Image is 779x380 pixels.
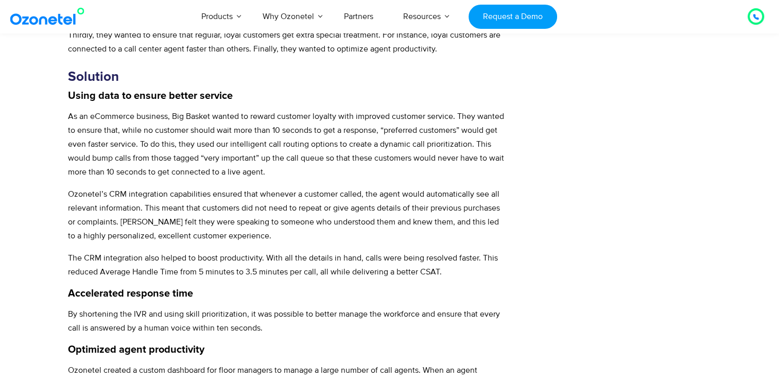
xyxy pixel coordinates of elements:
[68,91,233,101] strong: Using data to ensure better service
[469,5,557,29] a: Request a Demo
[68,251,507,279] p: The CRM integration also helped to boost productivity. With all the details in hand, calls were b...
[68,288,193,299] strong: Accelerated response time
[68,307,507,335] p: By shortening the IVR and using skill prioritization, it was possible to better manage the workfo...
[68,110,507,179] p: As an eCommerce business, Big Basket wanted to reward customer loyalty with improved customer ser...
[68,70,119,83] strong: Solution
[68,187,507,243] p: Ozonetel’s CRM integration capabilities ensured that whenever a customer called, the agent would ...
[68,344,204,355] strong: Optimized agent productivity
